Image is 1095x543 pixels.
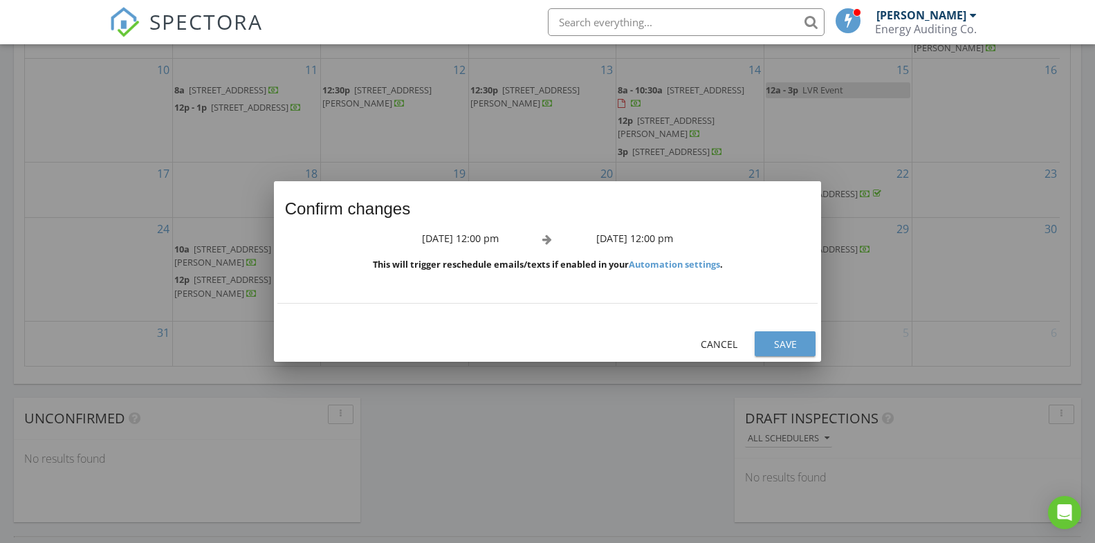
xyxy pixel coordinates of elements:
[548,8,825,36] input: Search everything...
[699,337,738,351] div: Cancel
[688,331,749,356] button: Cancel
[149,7,263,36] span: SPECTORA
[876,8,966,22] div: [PERSON_NAME]
[875,22,977,36] div: Energy Auditing Co.
[285,259,811,270] div: This will trigger reschedule emails/texts if enabled in your .
[755,331,816,356] button: Save
[1048,496,1081,529] div: Open Intercom Messenger
[274,181,822,231] div: Confirm changes
[593,231,821,248] div: [DATE] 12:00 pm
[109,19,263,48] a: SPECTORA
[109,7,140,37] img: The Best Home Inspection Software - Spectora
[766,337,804,351] div: Save
[274,231,502,248] div: [DATE] 12:00 pm
[629,258,720,270] a: Automation settings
